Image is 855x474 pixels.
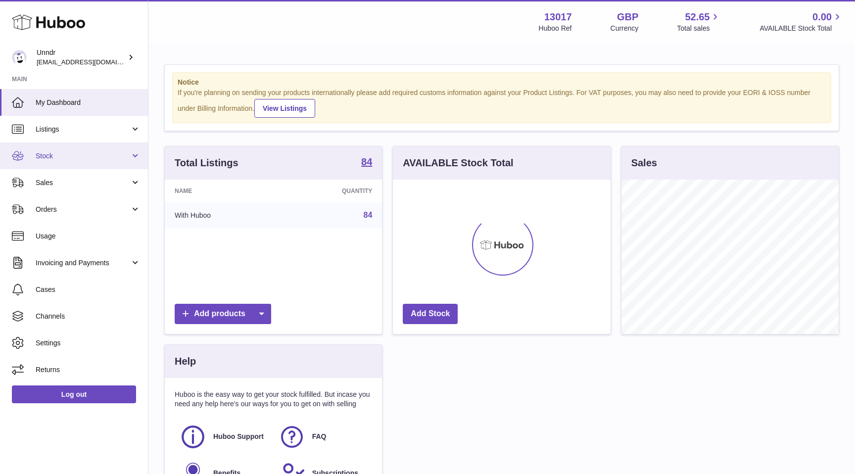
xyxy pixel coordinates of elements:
[37,58,145,66] span: [EMAIL_ADDRESS][DOMAIN_NAME]
[364,211,373,219] a: 84
[685,10,710,24] span: 52.65
[36,151,130,161] span: Stock
[361,157,372,167] strong: 84
[36,312,141,321] span: Channels
[280,180,382,202] th: Quantity
[175,390,372,409] p: Huboo is the easy way to get your stock fulfilled. But incase you need any help here's our ways f...
[361,157,372,169] a: 84
[312,432,327,441] span: FAQ
[36,178,130,188] span: Sales
[36,205,130,214] span: Orders
[175,355,196,368] h3: Help
[611,24,639,33] div: Currency
[37,48,126,67] div: Unndr
[279,424,368,450] a: FAQ
[544,10,572,24] strong: 13017
[36,98,141,107] span: My Dashboard
[178,78,826,87] strong: Notice
[617,10,638,24] strong: GBP
[36,365,141,375] span: Returns
[677,24,721,33] span: Total sales
[812,10,832,24] span: 0.00
[36,338,141,348] span: Settings
[36,125,130,134] span: Listings
[12,385,136,403] a: Log out
[631,156,657,170] h3: Sales
[760,24,843,33] span: AVAILABLE Stock Total
[403,156,513,170] h3: AVAILABLE Stock Total
[36,258,130,268] span: Invoicing and Payments
[254,99,315,118] a: View Listings
[677,10,721,33] a: 52.65 Total sales
[213,432,264,441] span: Huboo Support
[175,156,238,170] h3: Total Listings
[178,88,826,118] div: If you're planning on sending your products internationally please add required customs informati...
[165,202,280,228] td: With Huboo
[175,304,271,324] a: Add products
[165,180,280,202] th: Name
[403,304,458,324] a: Add Stock
[36,232,141,241] span: Usage
[539,24,572,33] div: Huboo Ref
[12,50,27,65] img: sofiapanwar@gmail.com
[760,10,843,33] a: 0.00 AVAILABLE Stock Total
[180,424,269,450] a: Huboo Support
[36,285,141,294] span: Cases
